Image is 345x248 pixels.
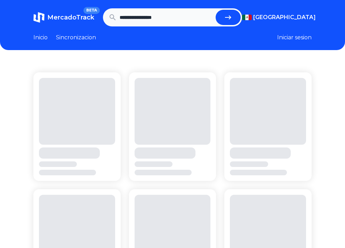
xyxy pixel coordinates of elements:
img: MercadoTrack [33,12,45,23]
button: Iniciar sesion [277,33,312,42]
span: [GEOGRAPHIC_DATA] [253,13,316,22]
a: Inicio [33,33,48,42]
a: MercadoTrackBETA [33,12,94,23]
span: BETA [83,7,100,14]
span: MercadoTrack [47,14,94,21]
a: Sincronizacion [56,33,96,42]
img: Mexico [242,15,252,20]
button: [GEOGRAPHIC_DATA] [242,13,312,22]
